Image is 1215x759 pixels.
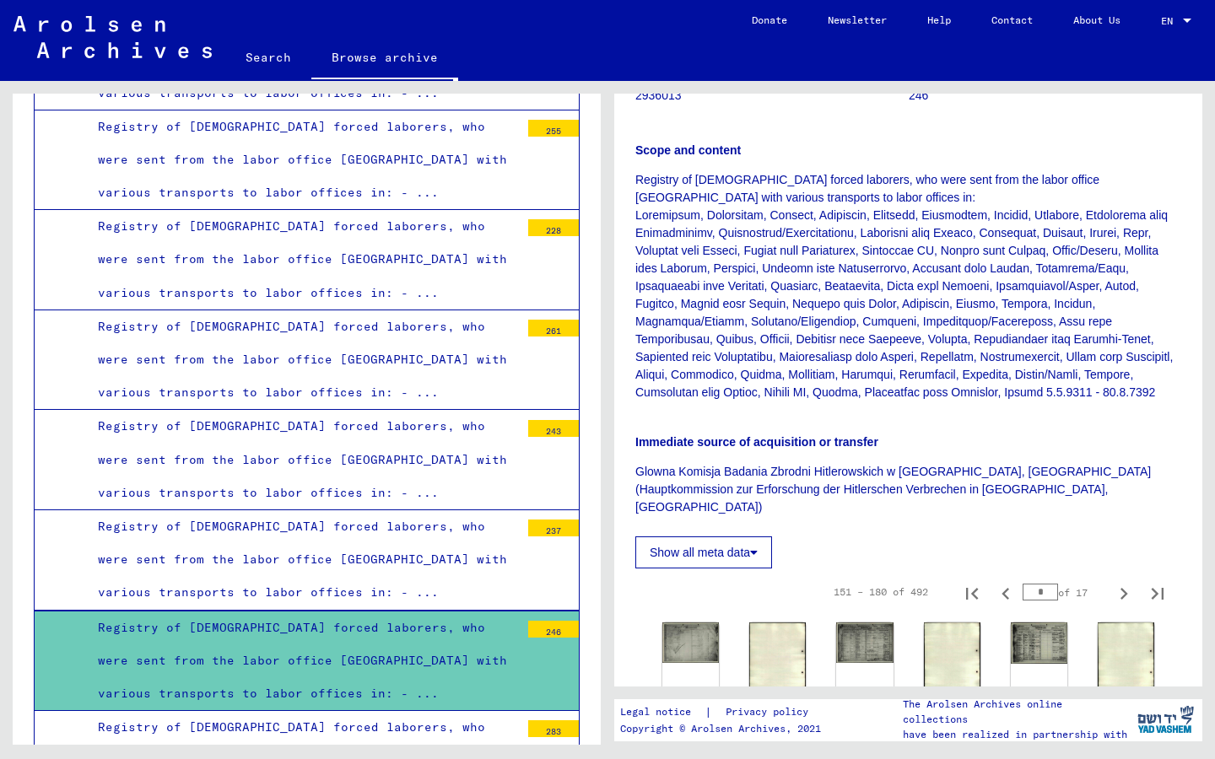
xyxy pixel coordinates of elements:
[528,420,579,437] div: 243
[1107,575,1141,609] button: Next page
[1023,584,1107,600] div: of 17
[1161,15,1180,27] span: EN
[311,37,458,81] a: Browse archive
[13,16,212,58] img: Arolsen_neg.svg
[620,703,829,721] div: |
[528,621,579,638] div: 246
[85,110,520,210] div: Registry of [DEMOGRAPHIC_DATA] forced laborers, who were sent from the labor office [GEOGRAPHIC_D...
[635,536,772,568] button: Show all meta data
[635,463,1181,516] p: Glowna Komisja Badania Zbrodni Hitlerowskich w [GEOGRAPHIC_DATA], [GEOGRAPHIC_DATA] (Hauptkommiss...
[1011,622,1067,664] img: 001.jpg
[620,721,829,736] p: Copyright © Arolsen Archives, 2021
[909,87,1181,105] p: 246
[635,87,908,105] p: 2936013
[85,611,520,711] div: Registry of [DEMOGRAPHIC_DATA] forced laborers, who were sent from the labor office [GEOGRAPHIC_D...
[1098,622,1154,701] img: 002.jpg
[749,622,806,702] img: 002.jpg
[85,310,520,410] div: Registry of [DEMOGRAPHIC_DATA] forced laborers, who were sent from the labor office [GEOGRAPHIC_D...
[989,575,1023,609] button: Previous page
[635,171,1181,401] p: Registry of [DEMOGRAPHIC_DATA] forced laborers, who were sent from the labor office [GEOGRAPHIC_D...
[635,143,741,157] b: Scope and content
[712,703,829,721] a: Privacy policy
[635,435,878,449] b: Immediate source of acquisition or transfer
[1141,575,1174,609] button: Last page
[903,727,1129,742] p: have been realized in partnership with
[620,703,705,721] a: Legal notice
[662,622,719,663] img: 001.jpg
[528,320,579,336] div: 261
[85,510,520,610] div: Registry of [DEMOGRAPHIC_DATA] forced laborers, who were sent from the labor office [GEOGRAPHIC_D...
[528,720,579,737] div: 283
[834,584,928,600] div: 151 – 180 of 492
[1134,698,1197,740] img: yv_logo.png
[528,519,579,536] div: 237
[955,575,989,609] button: First page
[924,622,980,701] img: 002.jpg
[836,622,893,663] img: 001.jpg
[528,120,579,137] div: 255
[903,697,1129,727] p: The Arolsen Archives online collections
[85,410,520,509] div: Registry of [DEMOGRAPHIC_DATA] forced laborers, who were sent from the labor office [GEOGRAPHIC_D...
[225,37,311,78] a: Search
[528,219,579,236] div: 228
[85,210,520,310] div: Registry of [DEMOGRAPHIC_DATA] forced laborers, who were sent from the labor office [GEOGRAPHIC_D...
